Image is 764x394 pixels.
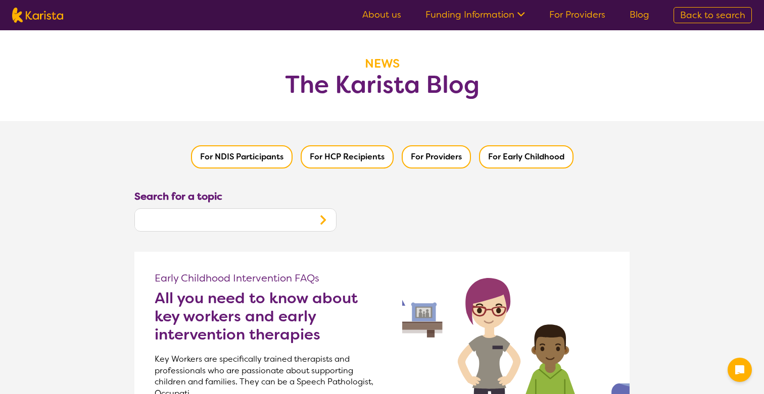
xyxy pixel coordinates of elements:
[12,8,63,23] img: Karista logo
[549,9,605,21] a: For Providers
[680,9,745,21] span: Back to search
[134,189,222,204] label: Search for a topic
[155,272,382,284] p: Early Childhood Intervention FAQs
[425,9,525,21] a: Funding Information
[479,145,574,168] button: Filter by Early Childhood
[674,7,752,23] a: Back to search
[301,145,394,168] button: Filter by HCP Recipients
[310,209,336,231] button: Search
[191,145,293,168] button: Filter by NDIS Participants
[402,145,471,168] button: Filter by Providers
[630,9,649,21] a: Blog
[155,289,382,344] a: All you need to know about key workers and early intervention therapies
[362,9,401,21] a: About us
